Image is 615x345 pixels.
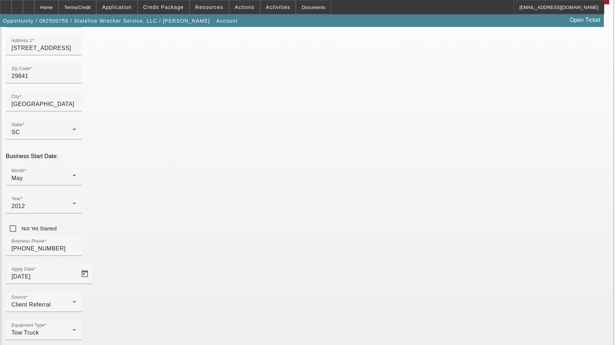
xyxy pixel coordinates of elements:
[11,123,22,127] mat-label: State
[11,197,21,201] mat-label: Year
[11,38,32,43] mat-label: Address 1
[11,175,23,181] span: May
[190,0,229,14] button: Resources
[11,95,19,99] mat-label: City
[214,14,239,27] button: Account
[102,4,131,10] span: Application
[229,0,260,14] button: Actions
[11,239,45,244] mat-label: Business Phone
[11,267,34,272] mat-label: Apply Date
[11,129,20,135] span: SC
[11,323,45,328] mat-label: Equipment Type
[216,18,237,24] span: Account
[138,0,189,14] button: Credit Package
[143,4,184,10] span: Credit Package
[97,0,137,14] button: Application
[20,225,57,232] label: Not Yet Started
[11,295,26,300] mat-label: Source
[3,18,210,24] span: Opportunity / 082500758 / Stateline Wrecker Service, LLC / [PERSON_NAME]
[11,302,51,308] span: Client Referral
[11,203,25,209] span: 2012
[6,153,609,160] p: Business Start Date:
[266,4,290,10] span: Activities
[11,330,39,336] span: Tow Truck
[567,14,603,26] a: Open Ticket
[235,4,255,10] span: Actions
[261,0,296,14] button: Activities
[78,267,92,281] button: Open calendar
[11,169,24,173] mat-label: Month
[11,66,30,71] mat-label: Zip Code
[195,4,223,10] span: Resources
